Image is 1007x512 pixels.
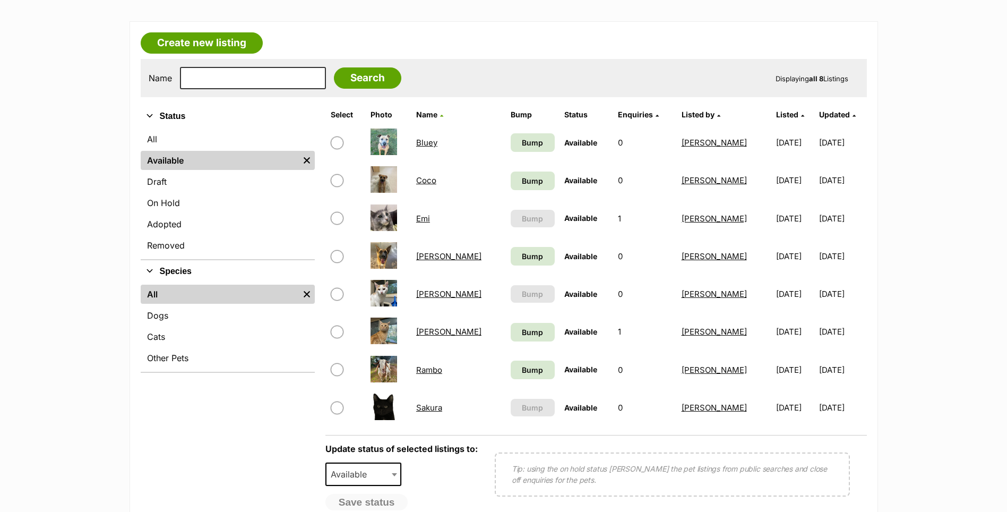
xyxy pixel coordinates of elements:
a: Bump [511,172,555,190]
td: 0 [614,276,676,312]
a: Listed [776,110,804,119]
td: 0 [614,352,676,388]
a: Bump [511,247,555,266]
a: Other Pets [141,348,315,368]
button: Bump [511,210,555,227]
a: Bump [511,133,555,152]
span: Displaying Listings [776,74,848,83]
span: Available [564,327,597,336]
td: [DATE] [819,200,865,237]
td: 1 [614,313,676,350]
td: [DATE] [772,124,818,161]
label: Name [149,73,172,83]
td: [DATE] [819,124,865,161]
a: Available [141,151,299,170]
a: Listed by [682,110,720,119]
span: Bump [522,213,543,224]
div: Species [141,283,315,372]
td: 0 [614,124,676,161]
th: Bump [506,106,559,123]
span: Bump [522,251,543,262]
span: Name [416,110,437,119]
a: [PERSON_NAME] [416,289,481,299]
a: [PERSON_NAME] [416,327,481,337]
a: Enquiries [618,110,659,119]
a: Remove filter [299,285,315,304]
td: [DATE] [772,200,818,237]
a: Bump [511,361,555,379]
div: Status [141,127,315,259]
input: Search [334,67,401,89]
td: [DATE] [772,162,818,199]
td: [DATE] [819,276,865,312]
td: [DATE] [819,313,865,350]
a: All [141,130,315,149]
a: [PERSON_NAME] [416,251,481,261]
th: Select [326,106,365,123]
span: Bump [522,137,543,148]
a: [PERSON_NAME] [682,365,747,375]
a: [PERSON_NAME] [682,214,747,224]
td: 0 [614,162,676,199]
td: [DATE] [772,313,818,350]
td: 0 [614,389,676,426]
a: [PERSON_NAME] [682,289,747,299]
th: Status [560,106,613,123]
a: Adopted [141,215,315,234]
a: On Hold [141,193,315,212]
a: Updated [819,110,856,119]
span: Updated [819,110,850,119]
a: Dogs [141,306,315,325]
a: All [141,285,299,304]
span: Available [326,467,377,482]
td: [DATE] [772,389,818,426]
a: Rambo [416,365,442,375]
span: Bump [522,402,543,413]
a: [PERSON_NAME] [682,175,747,185]
strong: all 8 [809,74,823,83]
a: Cats [141,327,315,346]
button: Save status [325,494,408,511]
span: Available [564,365,597,374]
td: [DATE] [772,276,818,312]
button: Status [141,109,315,123]
span: Bump [522,327,543,338]
a: Emi [416,214,430,224]
a: [PERSON_NAME] [682,403,747,413]
span: Available [564,176,597,185]
td: [DATE] [772,238,818,275]
td: [DATE] [819,238,865,275]
a: Bump [511,323,555,342]
a: Bluey [416,138,437,148]
span: Bump [522,288,543,300]
span: Available [564,214,597,223]
button: Bump [511,285,555,303]
td: [DATE] [819,352,865,388]
a: Removed [141,236,315,255]
span: Available [564,403,597,412]
a: [PERSON_NAME] [682,327,747,337]
a: Sakura [416,403,442,413]
td: 1 [614,200,676,237]
a: Create new listing [141,32,263,54]
td: [DATE] [819,389,865,426]
td: [DATE] [819,162,865,199]
td: 0 [614,238,676,275]
th: Photo [366,106,411,123]
span: translation missing: en.admin.listings.index.attributes.enquiries [618,110,653,119]
button: Species [141,264,315,278]
span: Available [564,289,597,298]
span: Bump [522,175,543,186]
button: Bump [511,399,555,416]
a: Coco [416,175,436,185]
a: Remove filter [299,151,315,170]
a: Name [416,110,443,119]
span: Available [564,252,597,261]
span: Bump [522,364,543,376]
span: Available [564,138,597,147]
a: Draft [141,172,315,191]
span: Available [325,463,402,486]
span: Listed [776,110,798,119]
a: [PERSON_NAME] [682,138,747,148]
a: [PERSON_NAME] [682,251,747,261]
